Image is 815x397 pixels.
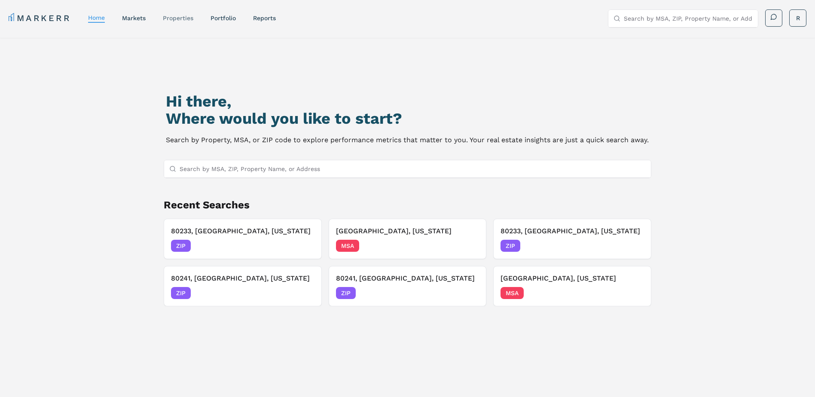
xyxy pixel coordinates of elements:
h2: Recent Searches [164,198,652,212]
h2: Where would you like to start? [166,110,649,127]
input: Search by MSA, ZIP, Property Name, or Address [624,10,753,27]
button: 80241, [GEOGRAPHIC_DATA], [US_STATE]ZIP[DATE] [329,266,487,306]
a: properties [163,15,193,21]
h3: [GEOGRAPHIC_DATA], [US_STATE] [501,273,644,284]
span: [DATE] [460,241,479,250]
a: Portfolio [211,15,236,21]
span: ZIP [501,240,520,252]
a: reports [253,15,276,21]
p: Search by Property, MSA, or ZIP code to explore performance metrics that matter to you. Your real... [166,134,649,146]
h3: [GEOGRAPHIC_DATA], [US_STATE] [336,226,479,236]
span: MSA [501,287,524,299]
h3: 80241, [GEOGRAPHIC_DATA], [US_STATE] [336,273,479,284]
span: [DATE] [295,289,314,297]
input: Search by MSA, ZIP, Property Name, or Address [180,160,646,177]
span: [DATE] [625,241,644,250]
span: ZIP [171,240,191,252]
span: MSA [336,240,359,252]
a: markets [122,15,146,21]
h3: 80233, [GEOGRAPHIC_DATA], [US_STATE] [171,226,314,236]
span: ZIP [336,287,356,299]
button: [GEOGRAPHIC_DATA], [US_STATE]MSA[DATE] [329,219,487,259]
button: 80233, [GEOGRAPHIC_DATA], [US_STATE]ZIP[DATE] [493,219,651,259]
a: home [88,14,105,21]
a: MARKERR [9,12,71,24]
button: [GEOGRAPHIC_DATA], [US_STATE]MSA[DATE] [493,266,651,306]
h3: 80233, [GEOGRAPHIC_DATA], [US_STATE] [501,226,644,236]
span: ZIP [171,287,191,299]
span: R [796,14,800,22]
h3: 80241, [GEOGRAPHIC_DATA], [US_STATE] [171,273,314,284]
span: [DATE] [625,289,644,297]
h1: Hi there, [166,93,649,110]
button: 80233, [GEOGRAPHIC_DATA], [US_STATE]ZIP[DATE] [164,219,322,259]
button: 80241, [GEOGRAPHIC_DATA], [US_STATE]ZIP[DATE] [164,266,322,306]
span: [DATE] [295,241,314,250]
span: [DATE] [460,289,479,297]
button: R [789,9,806,27]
